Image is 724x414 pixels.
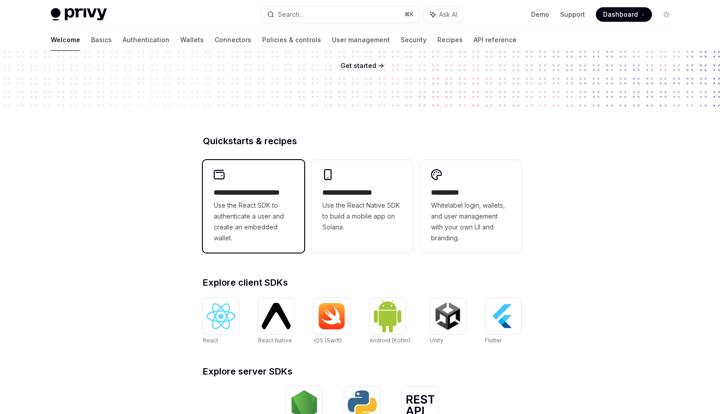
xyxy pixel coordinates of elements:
[369,337,410,344] span: Android (Kotlin)
[317,302,346,330] img: iOS (Swift)
[373,299,402,333] img: Android (Kotlin)
[489,302,518,331] img: Flutter
[659,7,674,22] button: Toggle dark mode
[430,298,466,345] a: UnityUnity
[203,136,297,146] span: Quickstarts & recipes
[312,160,413,253] a: **** **** **** ***Use the React Native SDK to build a mobile app on Solana.
[262,303,291,329] img: React Native
[123,29,169,51] a: Authentication
[433,302,462,331] img: Unity
[332,29,390,51] a: User management
[531,10,549,19] a: Demo
[203,337,218,344] span: React
[437,29,463,51] a: Recipes
[203,367,292,376] span: Explore server SDKs
[278,9,303,20] div: Search...
[314,337,342,344] span: iOS (Swift)
[401,29,427,51] a: Security
[603,10,638,19] span: Dashboard
[560,10,585,19] a: Support
[340,62,376,69] span: Get started
[439,10,457,19] span: Ask AI
[206,303,235,329] img: React
[203,298,239,345] a: ReactReact
[258,298,294,345] a: React NativeReact Native
[485,337,502,344] span: Flutter
[262,29,321,51] a: Policies & controls
[51,29,80,51] a: Welcome
[314,298,350,345] a: iOS (Swift)iOS (Swift)
[404,11,414,18] span: ⌘ K
[340,61,376,70] a: Get started
[369,298,410,345] a: Android (Kotlin)Android (Kotlin)
[203,278,288,287] span: Explore client SDKs
[214,200,293,244] span: Use the React SDK to authenticate a user and create an embedded wallet.
[91,29,112,51] a: Basics
[258,337,292,344] span: React Native
[261,6,419,23] button: Search...⌘K
[215,29,251,51] a: Connectors
[420,160,522,253] a: **** *****Whitelabel login, wallets, and user management with your own UI and branding.
[474,29,517,51] a: API reference
[430,337,443,344] span: Unity
[180,29,204,51] a: Wallets
[485,298,521,345] a: FlutterFlutter
[51,8,107,21] img: light logo
[322,200,402,233] span: Use the React Native SDK to build a mobile app on Solana.
[424,6,464,23] button: Ask AI
[431,200,511,244] span: Whitelabel login, wallets, and user management with your own UI and branding.
[596,7,652,22] a: Dashboard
